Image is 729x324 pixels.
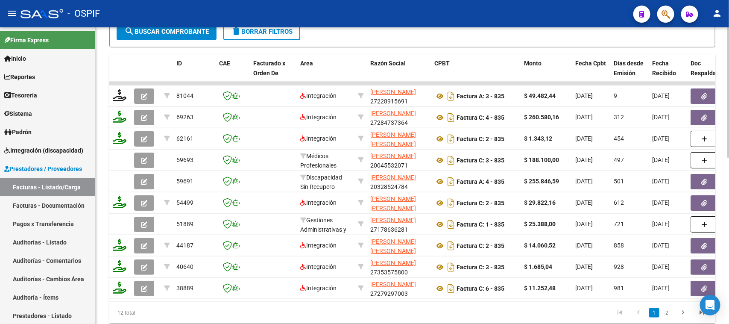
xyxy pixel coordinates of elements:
[445,196,457,210] i: Descargar documento
[176,221,193,227] span: 51889
[300,153,337,169] span: Médicos Profesionales
[445,132,457,146] i: Descargar documento
[231,28,293,35] span: Borrar Filtros
[300,92,337,99] span: Integración
[614,114,624,121] span: 312
[649,54,687,92] datatable-header-cell: Fecha Recibido
[652,263,670,270] span: [DATE]
[7,8,17,18] mat-icon: menu
[445,239,457,253] i: Descargar documento
[300,174,342,191] span: Discapacidad Sin Recupero
[176,156,193,163] span: 59693
[370,194,427,212] div: 27289543223
[457,264,504,271] strong: Factura C: 3 - 835
[370,87,427,105] div: 27228915691
[610,54,649,92] datatable-header-cell: Días desde Emisión
[652,221,670,227] span: [DATE]
[524,178,559,185] strong: $ 255.846,59
[370,131,416,148] span: [PERSON_NAME] [PERSON_NAME]
[300,135,337,142] span: Integración
[524,114,559,121] strong: $ 260.580,16
[614,178,624,185] span: 501
[524,285,556,292] strong: $ 11.252,48
[300,114,337,121] span: Integración
[652,242,670,249] span: [DATE]
[370,174,416,181] span: [PERSON_NAME]
[614,242,624,249] span: 858
[4,146,83,155] span: Integración (discapacidad)
[370,153,416,159] span: [PERSON_NAME]
[457,157,504,164] strong: Factura C: 3 - 835
[652,60,676,77] span: Fecha Recibido
[691,60,729,77] span: Doc Respaldatoria
[370,280,427,297] div: 27279297003
[370,259,416,266] span: [PERSON_NAME]
[370,60,406,67] span: Razón Social
[700,295,720,315] div: Open Intercom Messenger
[231,26,241,36] mat-icon: delete
[612,308,628,318] a: go to first page
[524,242,556,249] strong: $ 14.060,52
[575,135,593,142] span: [DATE]
[300,285,337,292] span: Integración
[67,4,100,23] span: - OSPIF
[457,221,504,228] strong: Factura C: 1 - 835
[216,54,250,92] datatable-header-cell: CAE
[457,114,504,121] strong: Factura C: 4 - 835
[572,54,610,92] datatable-header-cell: Fecha Cpbt
[575,221,593,227] span: [DATE]
[521,54,572,92] datatable-header-cell: Monto
[652,135,670,142] span: [DATE]
[367,54,431,92] datatable-header-cell: Razón Social
[4,35,49,45] span: Firma Express
[300,217,346,243] span: Gestiones Administrativas y Otros
[370,109,427,127] div: 27284737364
[652,285,670,292] span: [DATE]
[614,221,624,227] span: 721
[176,199,193,206] span: 54499
[524,199,556,206] strong: $ 29.822,16
[614,60,644,77] span: Días desde Emisión
[457,242,504,249] strong: Factura C: 2 - 835
[4,54,26,63] span: Inicio
[614,92,617,99] span: 9
[614,263,624,270] span: 928
[370,217,416,224] span: [PERSON_NAME]
[250,54,297,92] datatable-header-cell: Facturado x Orden De
[457,200,504,206] strong: Factura C: 2 - 835
[300,60,313,67] span: Area
[524,221,556,227] strong: $ 25.388,00
[370,258,427,276] div: 27353575800
[223,23,300,40] button: Borrar Filtros
[370,130,427,148] div: 27217071807
[300,263,337,270] span: Integración
[370,88,416,95] span: [PERSON_NAME]
[648,306,661,320] li: page 1
[712,8,722,18] mat-icon: person
[524,156,559,163] strong: $ 188.100,00
[445,218,457,231] i: Descargar documento
[300,242,337,249] span: Integración
[300,199,337,206] span: Integración
[176,60,182,67] span: ID
[434,60,450,67] span: CPBT
[370,151,427,169] div: 20045532071
[445,282,457,295] i: Descargar documento
[575,285,593,292] span: [DATE]
[675,308,691,318] a: go to next page
[253,60,285,77] span: Facturado x Orden De
[457,285,504,292] strong: Factura C: 6 - 835
[652,114,670,121] span: [DATE]
[575,114,593,121] span: [DATE]
[370,195,416,212] span: [PERSON_NAME] [PERSON_NAME]
[524,60,542,67] span: Monto
[4,91,37,100] span: Tesorería
[575,156,593,163] span: [DATE]
[445,260,457,274] i: Descargar documento
[176,92,193,99] span: 81044
[661,306,673,320] li: page 2
[652,178,670,185] span: [DATE]
[4,72,35,82] span: Reportes
[370,281,416,288] span: [PERSON_NAME]
[652,156,670,163] span: [DATE]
